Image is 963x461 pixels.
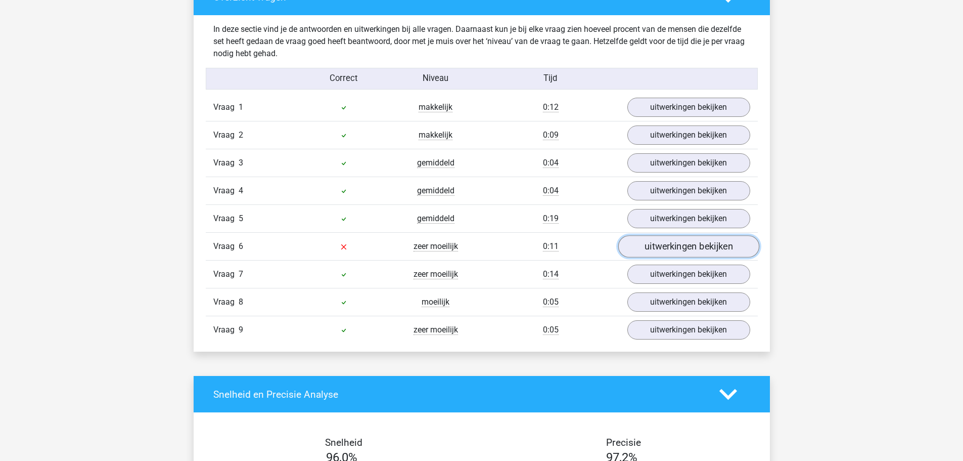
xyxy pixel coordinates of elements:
a: uitwerkingen bekijken [627,181,750,200]
span: 8 [239,297,243,307]
div: Niveau [390,72,482,85]
a: uitwerkingen bekijken [627,292,750,312]
span: 0:19 [543,214,559,224]
span: Vraag [213,101,239,113]
span: 0:05 [543,325,559,335]
span: Vraag [213,157,239,169]
h4: Snelheid [213,437,474,448]
span: Vraag [213,324,239,336]
span: zeer moeilijk [414,269,458,279]
h4: Precisie [493,437,754,448]
span: 6 [239,241,243,251]
div: In deze sectie vind je de antwoorden en uitwerkingen bij alle vragen. Daarnaast kun je bij elke v... [206,23,758,60]
span: 0:11 [543,241,559,252]
span: makkelijk [419,102,452,112]
span: gemiddeld [417,186,454,196]
span: zeer moeilijk [414,325,458,335]
span: 0:09 [543,130,559,140]
span: makkelijk [419,130,452,140]
span: 0:04 [543,186,559,196]
a: uitwerkingen bekijken [618,235,759,258]
span: Vraag [213,296,239,308]
a: uitwerkingen bekijken [627,98,750,117]
span: 7 [239,269,243,279]
span: Vraag [213,240,239,253]
span: Vraag [213,185,239,197]
span: gemiddeld [417,214,454,224]
span: 0:12 [543,102,559,112]
span: 5 [239,214,243,223]
span: zeer moeilijk [414,241,458,252]
a: uitwerkingen bekijken [627,125,750,145]
span: 0:05 [543,297,559,307]
div: Correct [298,72,390,85]
a: uitwerkingen bekijken [627,265,750,284]
span: Vraag [213,129,239,141]
a: uitwerkingen bekijken [627,320,750,340]
span: Vraag [213,213,239,225]
span: 2 [239,130,243,140]
span: 4 [239,186,243,195]
a: uitwerkingen bekijken [627,153,750,173]
span: 1 [239,102,243,112]
span: 0:14 [543,269,559,279]
span: 0:04 [543,158,559,168]
a: uitwerkingen bekijken [627,209,750,228]
h4: Snelheid en Precisie Analyse [213,389,704,400]
span: gemiddeld [417,158,454,168]
span: moeilijk [422,297,449,307]
span: Vraag [213,268,239,280]
div: Tijd [481,72,619,85]
span: 3 [239,158,243,167]
span: 9 [239,325,243,334]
